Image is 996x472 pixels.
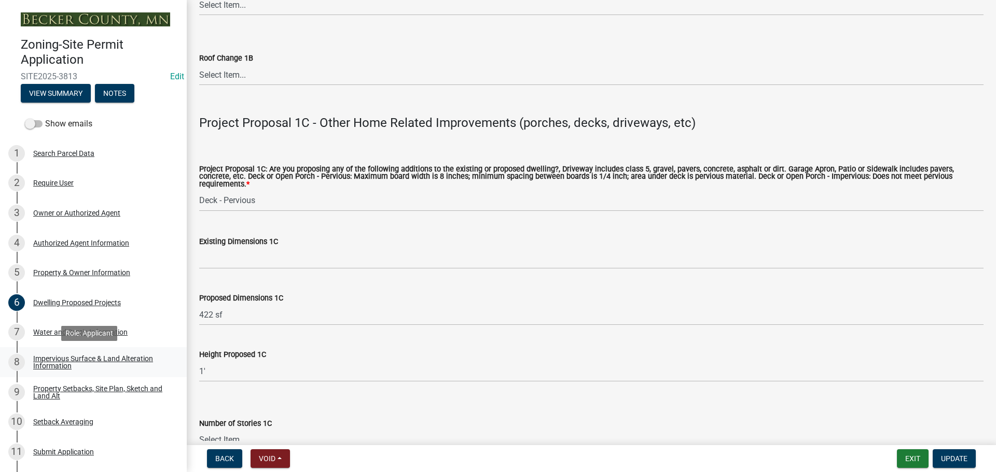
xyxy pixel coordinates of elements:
label: Proposed Dimensions 1C [199,295,283,302]
wm-modal-confirm: Notes [95,90,134,98]
button: View Summary [21,84,91,103]
button: Notes [95,84,134,103]
h4: Project Proposal 1C - Other Home Related Improvements (porches, decks, driveways, etc) [199,116,984,131]
button: Back [207,449,242,468]
div: 9 [8,384,25,401]
button: Update [933,449,976,468]
div: Search Parcel Data [33,150,94,157]
wm-modal-confirm: Edit Application Number [170,71,184,81]
div: Authorized Agent Information [33,239,129,247]
div: Owner or Authorized Agent [33,209,120,217]
div: 11 [8,444,25,460]
wm-modal-confirm: Summary [21,90,91,98]
div: Submit Application [33,448,94,455]
div: Property & Owner Information [33,269,130,276]
div: 6 [8,294,25,311]
div: Property Setbacks, Site Plan, Sketch and Land Alt [33,385,170,399]
div: 3 [8,205,25,221]
label: Number of Stories 1C [199,420,272,427]
div: Water and Septic Information [33,328,128,336]
a: Edit [170,71,184,81]
div: 10 [8,413,25,430]
label: Show emails [25,118,92,130]
div: 4 [8,235,25,251]
img: Becker County, Minnesota [21,12,170,26]
div: Require User [33,179,74,187]
span: SITE2025-3813 [21,71,166,81]
div: Role: Applicant [61,326,117,341]
label: Existing Dimensions 1C [199,238,278,246]
span: Update [941,454,967,463]
span: Void [259,454,275,463]
label: Height Proposed 1C [199,351,266,359]
div: 1 [8,145,25,162]
div: 5 [8,264,25,281]
div: Impervious Surface & Land Alteration Information [33,355,170,369]
div: 8 [8,354,25,370]
div: 2 [8,175,25,191]
label: Roof Change 1B [199,55,253,62]
div: Setback Averaging [33,418,93,425]
label: Project Proposal 1C: Are you proposing any of the following additions to the existing or proposed... [199,166,984,188]
h4: Zoning-Site Permit Application [21,37,178,67]
button: Void [251,449,290,468]
button: Exit [897,449,929,468]
div: 7 [8,324,25,340]
span: Back [215,454,234,463]
div: Dwelling Proposed Projects [33,299,121,306]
